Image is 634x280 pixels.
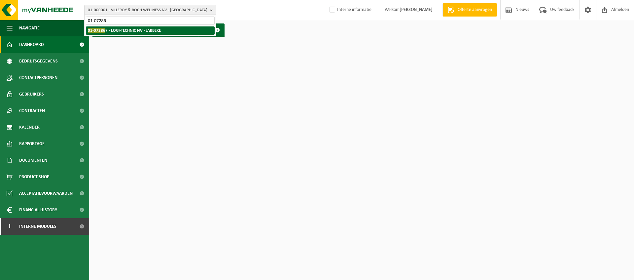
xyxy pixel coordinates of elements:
[19,119,40,136] span: Kalender
[19,152,47,169] span: Documenten
[19,53,58,69] span: Bedrijfsgegevens
[19,185,73,202] span: Acceptatievoorwaarden
[442,3,497,17] a: Offerte aanvragen
[19,102,45,119] span: Contracten
[19,36,44,53] span: Dashboard
[19,20,40,36] span: Navigatie
[88,28,161,33] strong: 7 - LOGI-TECHNIC NV - JABBEKE
[19,86,44,102] span: Gebruikers
[84,5,216,15] button: 01-000001 - VILLEROY & BOCH WELLNESS NV - [GEOGRAPHIC_DATA]
[88,28,105,33] span: 01-07286
[88,5,207,15] span: 01-000001 - VILLEROY & BOCH WELLNESS NV - [GEOGRAPHIC_DATA]
[7,218,13,235] span: I
[19,69,57,86] span: Contactpersonen
[19,136,45,152] span: Rapportage
[456,7,494,13] span: Offerte aanvragen
[19,169,49,185] span: Product Shop
[86,17,215,25] input: Zoeken naar gekoppelde vestigingen
[328,5,371,15] label: Interne informatie
[19,218,56,235] span: Interne modules
[19,202,57,218] span: Financial History
[400,7,433,12] strong: [PERSON_NAME]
